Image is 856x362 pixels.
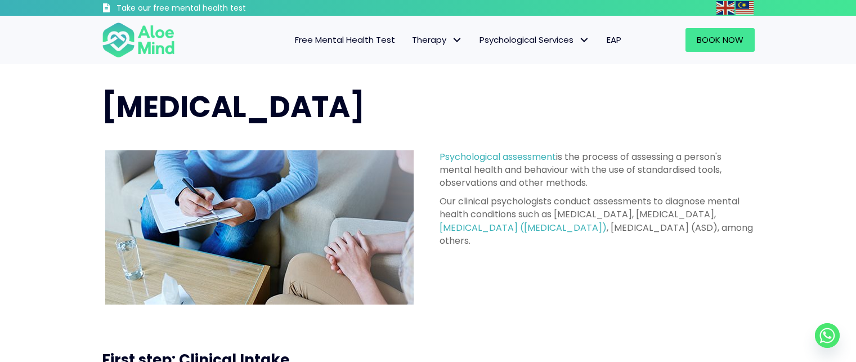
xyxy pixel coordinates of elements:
a: Psychological ServicesPsychological Services: submenu [471,28,598,52]
a: Whatsapp [815,323,840,348]
span: Therapy: submenu [449,32,465,48]
a: Take our free mental health test [102,3,306,16]
img: ms [736,1,754,15]
span: Psychological Services [479,34,590,46]
h3: Take our free mental health test [116,3,306,14]
a: English [716,1,736,14]
a: Free Mental Health Test [286,28,404,52]
p: Our clinical psychologists conduct assessments to diagnose mental health conditions such as [MEDI... [440,195,755,247]
a: Book Now [685,28,755,52]
nav: Menu [190,28,630,52]
a: EAP [598,28,630,52]
span: [MEDICAL_DATA] [102,86,365,127]
a: Malay [736,1,755,14]
span: EAP [607,34,621,46]
span: Book Now [697,34,743,46]
p: is the process of assessing a person's mental health and behaviour with the use of standardised t... [440,150,755,190]
img: Aloe mind Logo [102,21,175,59]
img: en [716,1,734,15]
a: [MEDICAL_DATA] ([MEDICAL_DATA]) [440,221,607,234]
span: Free Mental Health Test [295,34,395,46]
a: TherapyTherapy: submenu [404,28,471,52]
img: psychological assessment [105,150,414,305]
a: Psychological assessment [440,150,556,163]
span: Therapy [412,34,463,46]
span: Psychological Services: submenu [576,32,593,48]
